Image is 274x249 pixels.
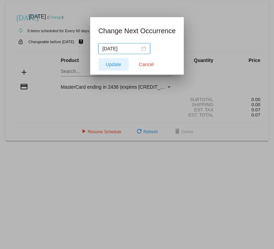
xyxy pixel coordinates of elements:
h1: Change Next Occurrence [98,25,176,36]
input: Select date [103,45,140,52]
button: Update [98,58,129,71]
span: Cancel [139,62,154,67]
button: Close dialog [131,58,162,71]
span: Update [106,62,121,67]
